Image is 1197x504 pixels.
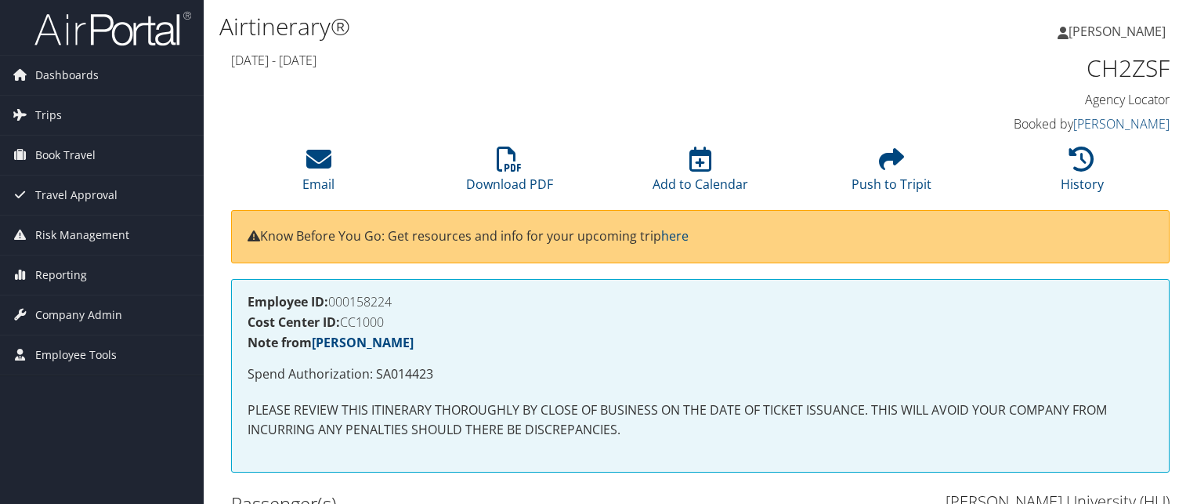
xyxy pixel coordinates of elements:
span: Risk Management [35,216,129,255]
p: Spend Authorization: SA014423 [248,364,1153,385]
h4: CC1000 [248,316,1153,328]
a: Email [302,155,335,193]
span: Book Travel [35,136,96,175]
a: Add to Calendar [653,155,748,193]
a: Push to Tripit [852,155,931,193]
h4: Booked by [953,115,1170,132]
span: Dashboards [35,56,99,95]
span: Company Admin [35,296,122,335]
strong: Note from [248,334,414,351]
a: [PERSON_NAME] [1073,115,1170,132]
a: [PERSON_NAME] [1058,8,1181,55]
p: Know Before You Go: Get resources and info for your upcoming trip [248,227,1153,247]
a: here [661,227,689,245]
span: [PERSON_NAME] [1069,23,1166,40]
h4: 000158224 [248,296,1153,308]
span: Travel Approval [35,176,118,215]
strong: Employee ID: [248,293,328,310]
h4: Agency Locator [953,91,1170,108]
h4: [DATE] - [DATE] [231,52,929,69]
h1: Airtinerary® [219,10,861,43]
h1: CH2ZSF [953,52,1170,85]
img: airportal-logo.png [34,10,191,47]
p: PLEASE REVIEW THIS ITINERARY THOROUGHLY BY CLOSE OF BUSINESS ON THE DATE OF TICKET ISSUANCE. THIS... [248,401,1153,441]
a: Download PDF [466,155,553,193]
strong: Cost Center ID: [248,314,340,331]
a: [PERSON_NAME] [312,334,414,351]
span: Employee Tools [35,335,117,375]
span: Reporting [35,256,87,295]
span: Trips [35,96,62,135]
a: History [1061,155,1104,193]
